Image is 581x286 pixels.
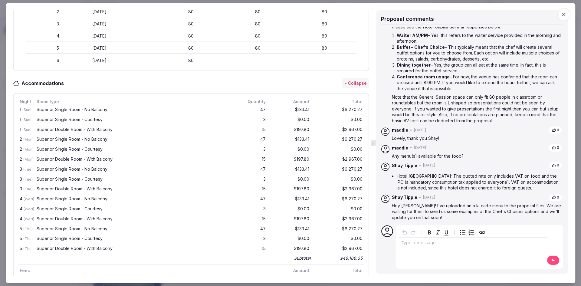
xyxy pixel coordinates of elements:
div: 3 [238,235,267,243]
div: Amount [272,267,310,274]
div: 5 [18,235,31,243]
div: [DATE] [92,58,156,64]
div: 2 [18,146,31,153]
span: maddie [392,145,408,151]
div: Total [315,98,364,105]
div: 1 [18,126,31,133]
button: - Collapse [342,78,369,88]
div: 47 [238,166,267,173]
div: $0.00 [272,116,310,124]
div: 1 [18,116,31,124]
div: 2 [18,156,31,163]
div: 5 [18,225,31,233]
span: (Mon) [23,147,34,152]
div: 80 [292,45,356,51]
div: $0.00 [315,116,364,124]
div: 80 [159,45,223,51]
div: 15 x $57.71 [272,275,310,282]
div: 4 [18,196,31,203]
strong: Buffet – Chef’s Choice [397,44,445,50]
div: 4 [26,33,90,39]
div: 80 [159,33,223,39]
button: 0 [549,126,562,134]
div: 2 [26,9,90,15]
div: Night [18,98,31,105]
div: 5 [18,245,31,253]
div: editable markdown [399,238,547,250]
div: $133.41 [272,166,310,173]
div: $6,270.27 [315,196,364,203]
div: Superior Single Room - No Balcony [37,137,232,141]
div: Superior Single Room - No Balcony [37,226,232,231]
button: Numbered list [467,228,475,237]
div: $6,270.27 [315,225,364,233]
div: Superior Single Room - Courtesy [37,207,232,211]
span: (Mon) [23,137,34,142]
div: $0.00 [272,235,310,243]
span: (Tue) [23,187,33,191]
div: $197.80 [272,156,310,163]
div: $197.80 [272,215,310,223]
div: $197.80 [272,245,310,253]
h3: Accommodations [19,80,70,87]
span: • [410,145,412,150]
span: (Thu) [23,226,33,231]
div: 47 [238,106,267,114]
span: [DATE] [423,195,435,200]
div: 80 [159,9,223,15]
div: 4 [18,215,31,223]
div: Total [315,267,364,274]
button: 0 [549,161,562,169]
strong: Conference room usage [397,74,450,79]
div: Superior Single Room - Courtesy [37,147,232,151]
div: $133.41 [272,106,310,114]
div: $2,967.00 [315,245,364,253]
div: [DATE] [92,45,156,51]
div: 80 [292,33,356,39]
span: (Tue) [23,167,33,172]
div: 2 [18,136,31,143]
span: [DATE] [423,163,435,168]
span: (Mon) [23,157,34,162]
p: Lovely, thank you Shay! [392,135,562,141]
div: Amount [272,98,310,105]
button: 0 [549,144,562,152]
div: 1 [18,106,31,114]
button: Bold [425,228,434,237]
div: 15 [238,245,267,253]
div: Room type [35,98,233,105]
button: Create link [478,228,486,237]
div: 5 [26,45,90,51]
span: [DATE] [414,127,426,133]
div: $2,967.00 [315,186,364,193]
span: (Wed) [24,197,34,201]
div: 3 [238,146,267,153]
div: $6,270.27 [315,166,364,173]
div: $2,967.00 [315,156,364,163]
div: Quantity [238,98,267,105]
div: [DATE] [92,21,156,27]
div: $0.00 [315,146,364,153]
span: (Wed) [24,217,34,221]
span: (Thu) [23,236,33,241]
span: • [419,195,421,200]
span: (Tue) [23,177,33,181]
div: 6 [26,58,90,64]
div: 3 [238,205,267,213]
p: Hey [PERSON_NAME]! I've uploaded an a la carte menu to the proposal files. We are waiting for the... [392,203,562,221]
span: • [410,127,412,133]
div: 47 [238,196,267,203]
span: (Sun) [22,127,31,132]
div: 80 [292,21,356,27]
span: (Wed) [24,207,34,211]
span: Proposal comments [381,15,434,22]
span: (Thu) [23,246,33,251]
button: Italic [434,228,442,237]
strong: Dining together [397,62,431,67]
div: Superior Double Room - With Balcony [37,157,232,161]
span: maddie [392,127,408,133]
div: 4 [18,205,31,213]
div: Superior Double Room - With Balcony [37,217,232,221]
span: (Sun) [22,107,31,112]
div: 3 [26,21,90,27]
